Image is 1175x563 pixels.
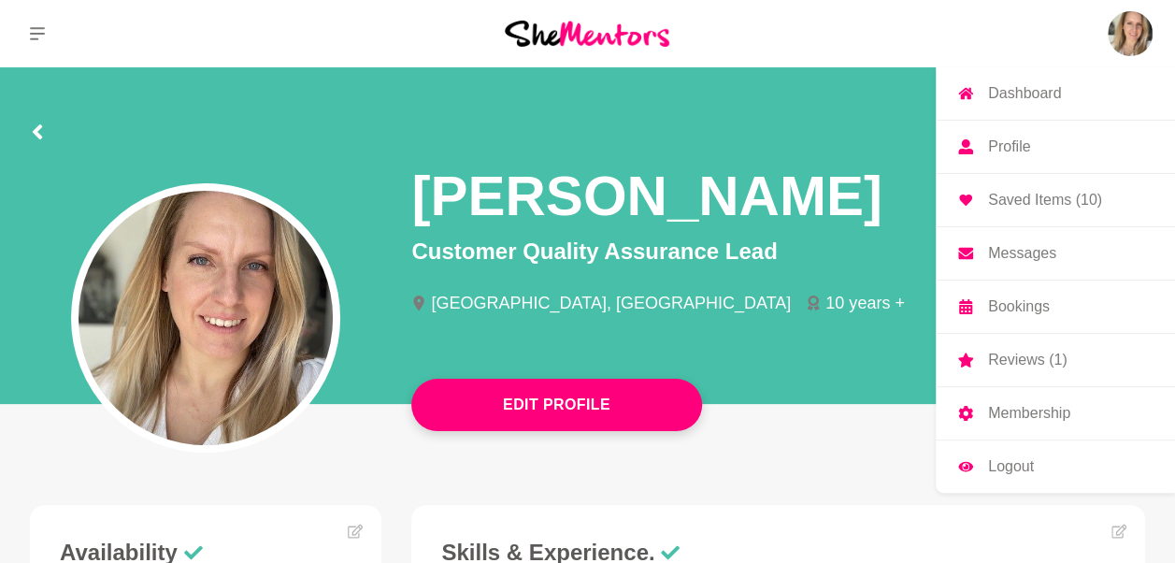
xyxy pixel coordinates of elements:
a: Messages [936,227,1175,280]
a: Reviews (1) [936,334,1175,386]
a: Dashboard [936,67,1175,120]
li: [GEOGRAPHIC_DATA], [GEOGRAPHIC_DATA] [411,295,806,311]
p: Messages [988,246,1056,261]
h1: [PERSON_NAME] [411,161,881,231]
p: Customer Quality Assurance Lead [411,235,1145,268]
p: Saved Items (10) [988,193,1102,208]
img: Stephanie Day [1108,11,1153,56]
li: 10 years + [806,295,920,311]
a: Bookings [936,281,1175,333]
p: Reviews (1) [988,353,1067,368]
a: Profile [936,121,1175,173]
p: Logout [988,459,1034,474]
img: She Mentors Logo [505,21,669,46]
p: Membership [988,406,1070,421]
p: Dashboard [988,86,1061,101]
p: Bookings [988,299,1050,314]
a: Saved Items (10) [936,174,1175,226]
a: Stephanie DayDashboardProfileSaved Items (10)MessagesBookingsReviews (1)MembershipLogout [1108,11,1153,56]
p: Profile [988,139,1030,154]
button: Edit Profile [411,379,702,431]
